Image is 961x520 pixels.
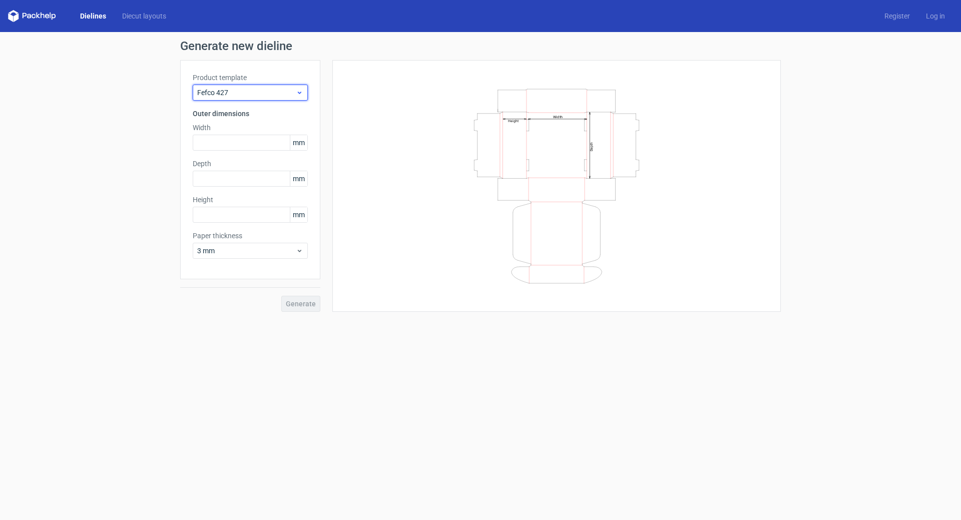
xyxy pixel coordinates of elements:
label: Paper thickness [193,231,308,241]
a: Dielines [72,11,114,21]
a: Register [876,11,918,21]
text: Height [508,119,519,123]
span: mm [290,135,307,150]
label: Width [193,123,308,133]
label: Depth [193,159,308,169]
label: Height [193,195,308,205]
span: Fefco 427 [197,88,296,98]
h3: Outer dimensions [193,109,308,119]
span: mm [290,171,307,186]
text: Width [553,114,563,119]
span: 3 mm [197,246,296,256]
h1: Generate new dieline [180,40,781,52]
a: Log in [918,11,953,21]
a: Diecut layouts [114,11,174,21]
label: Product template [193,73,308,83]
span: mm [290,207,307,222]
text: Depth [590,142,594,151]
